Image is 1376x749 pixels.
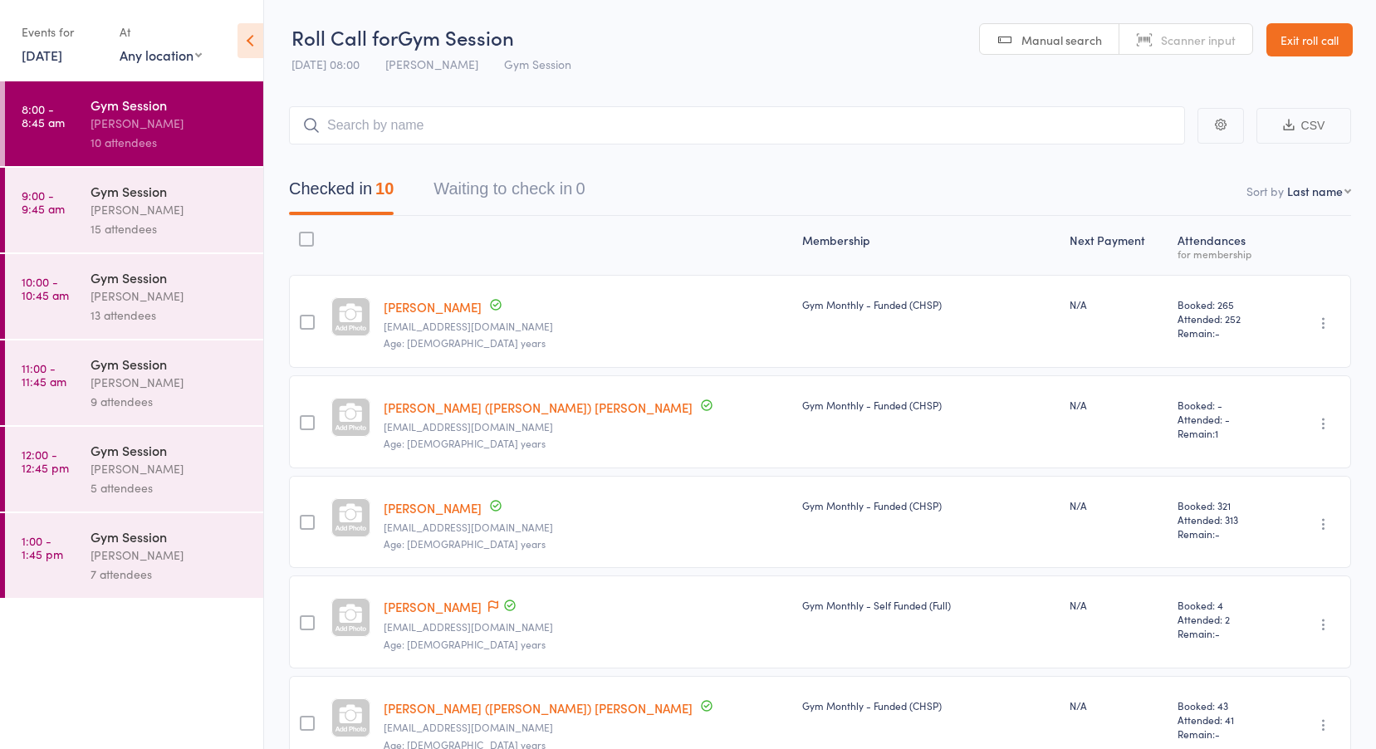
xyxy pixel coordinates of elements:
[22,46,62,64] a: [DATE]
[1215,326,1220,340] span: -
[1178,412,1271,426] span: Attended: -
[5,513,263,598] a: 1:00 -1:45 pmGym Session[PERSON_NAME]7 attendees
[1178,326,1271,340] span: Remain:
[91,441,249,459] div: Gym Session
[5,254,263,339] a: 10:00 -10:45 amGym Session[PERSON_NAME]13 attendees
[91,355,249,373] div: Gym Session
[5,427,263,512] a: 12:00 -12:45 pmGym Session[PERSON_NAME]5 attendees
[1178,727,1271,741] span: Remain:
[1178,512,1271,526] span: Attended: 313
[91,95,249,114] div: Gym Session
[91,373,249,392] div: [PERSON_NAME]
[1178,398,1271,412] span: Booked: -
[384,621,789,633] small: trevorhazell5@gmail.com
[289,171,394,215] button: Checked in10
[120,18,202,46] div: At
[1178,612,1271,626] span: Attended: 2
[802,498,1057,512] div: Gym Monthly - Funded (CHSP)
[384,699,693,717] a: [PERSON_NAME] ([PERSON_NAME]) [PERSON_NAME]
[22,188,65,215] time: 9:00 - 9:45 am
[1021,32,1102,48] span: Manual search
[802,598,1057,612] div: Gym Monthly - Self Funded (Full)
[91,219,249,238] div: 15 attendees
[1178,698,1271,712] span: Booked: 43
[1178,626,1271,640] span: Remain:
[91,459,249,478] div: [PERSON_NAME]
[91,565,249,584] div: 7 attendees
[385,56,478,72] span: [PERSON_NAME]
[22,534,63,561] time: 1:00 - 1:45 pm
[802,398,1057,412] div: Gym Monthly - Funded (CHSP)
[5,81,263,166] a: 8:00 -8:45 amGym Session[PERSON_NAME]10 attendees
[1178,297,1271,311] span: Booked: 265
[384,321,789,332] small: artery.7@bigpond.com
[1178,598,1271,612] span: Booked: 4
[22,361,66,388] time: 11:00 - 11:45 am
[384,521,789,533] small: kerroferg@gmail.com
[91,268,249,286] div: Gym Session
[384,722,789,733] small: libnmick@gmail.com
[384,399,693,416] a: [PERSON_NAME] ([PERSON_NAME]) [PERSON_NAME]
[1246,183,1284,199] label: Sort by
[1178,712,1271,727] span: Attended: 41
[22,448,69,474] time: 12:00 - 12:45 pm
[1266,23,1353,56] a: Exit roll call
[91,546,249,565] div: [PERSON_NAME]
[5,340,263,425] a: 11:00 -11:45 amGym Session[PERSON_NAME]9 attendees
[802,698,1057,712] div: Gym Monthly - Funded (CHSP)
[504,56,571,72] span: Gym Session
[1171,223,1277,267] div: Atten­dances
[433,171,585,215] button: Waiting to check in0
[91,527,249,546] div: Gym Session
[120,46,202,64] div: Any location
[398,23,514,51] span: Gym Session
[1178,248,1271,259] div: for membership
[91,133,249,152] div: 10 attendees
[1070,398,1164,412] div: N/A
[291,23,398,51] span: Roll Call for
[1063,223,1171,267] div: Next Payment
[1215,626,1220,640] span: -
[384,536,546,551] span: Age: [DEMOGRAPHIC_DATA] years
[1070,297,1164,311] div: N/A
[1178,426,1271,440] span: Remain:
[91,306,249,325] div: 13 attendees
[91,478,249,497] div: 5 attendees
[22,18,103,46] div: Events for
[291,56,360,72] span: [DATE] 08:00
[1178,498,1271,512] span: Booked: 321
[384,298,482,316] a: [PERSON_NAME]
[375,179,394,198] div: 10
[384,499,482,516] a: [PERSON_NAME]
[802,297,1057,311] div: Gym Monthly - Funded (CHSP)
[22,275,69,301] time: 10:00 - 10:45 am
[384,637,546,651] span: Age: [DEMOGRAPHIC_DATA] years
[91,392,249,411] div: 9 attendees
[384,421,789,433] small: everettandmclean@gmail.com
[91,182,249,200] div: Gym Session
[1161,32,1236,48] span: Scanner input
[1178,526,1271,541] span: Remain:
[289,106,1185,144] input: Search by name
[384,335,546,350] span: Age: [DEMOGRAPHIC_DATA] years
[91,114,249,133] div: [PERSON_NAME]
[384,598,482,615] a: [PERSON_NAME]
[91,200,249,219] div: [PERSON_NAME]
[91,286,249,306] div: [PERSON_NAME]
[1070,598,1164,612] div: N/A
[1287,183,1343,199] div: Last name
[575,179,585,198] div: 0
[1070,698,1164,712] div: N/A
[5,168,263,252] a: 9:00 -9:45 amGym Session[PERSON_NAME]15 attendees
[22,102,65,129] time: 8:00 - 8:45 am
[1256,108,1351,144] button: CSV
[1215,727,1220,741] span: -
[1215,526,1220,541] span: -
[1215,426,1218,440] span: 1
[384,436,546,450] span: Age: [DEMOGRAPHIC_DATA] years
[1070,498,1164,512] div: N/A
[1178,311,1271,326] span: Attended: 252
[796,223,1064,267] div: Membership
